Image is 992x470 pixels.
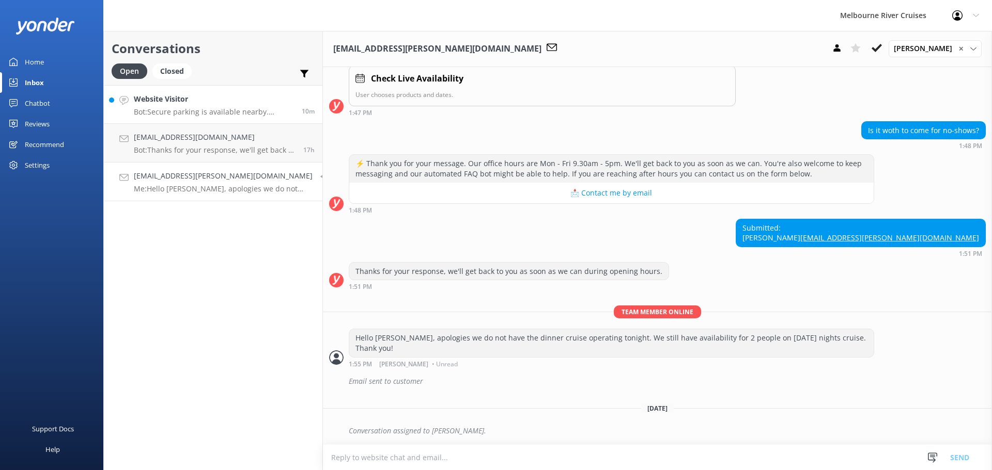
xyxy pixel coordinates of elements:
h3: [EMAIL_ADDRESS][PERSON_NAME][DOMAIN_NAME] [333,42,541,56]
button: 📩 Contact me by email [349,183,874,203]
p: User chooses products and dates. [355,90,729,100]
a: Closed [152,65,197,76]
div: Assign User [889,40,982,57]
a: Website VisitorBot:Secure parking is available nearby. [PERSON_NAME][GEOGRAPHIC_DATA] has two con... [104,85,322,124]
div: Hello [PERSON_NAME], apologies we do not have the dinner cruise operating tonight. We still have ... [349,329,874,356]
div: Aug 20 2025 01:47pm (UTC +10:00) Australia/Sydney [349,109,736,116]
img: yonder-white-logo.png [16,18,75,35]
div: Is it woth to come for no-shows? [862,122,985,139]
div: Help [45,439,60,460]
h4: Check Live Availability [371,72,463,86]
div: Chatbot [25,93,50,114]
div: Aug 20 2025 01:55pm (UTC +10:00) Australia/Sydney [349,360,874,367]
div: Email sent to customer [349,372,986,390]
p: Bot: Thanks for your response, we'll get back to you as soon as we can during opening hours. [134,145,296,155]
strong: 1:51 PM [349,284,372,290]
div: Recommend [25,134,64,155]
strong: 1:48 PM [959,143,982,149]
div: Aug 20 2025 01:48pm (UTC +10:00) Australia/Sydney [349,206,874,214]
div: Aug 20 2025 01:51pm (UTC +10:00) Australia/Sydney [736,250,986,257]
h4: [EMAIL_ADDRESS][DOMAIN_NAME] [134,132,296,143]
p: Me: Hello [PERSON_NAME], apologies we do not have the dinner cruise operating tonight. We still h... [134,184,313,193]
div: Conversation assigned to [PERSON_NAME]. [349,422,986,440]
div: Home [25,52,44,72]
div: Aug 20 2025 01:48pm (UTC +10:00) Australia/Sydney [861,142,986,149]
span: ✕ [958,44,964,54]
div: Support Docs [32,418,74,439]
p: Bot: Secure parking is available nearby. [PERSON_NAME][GEOGRAPHIC_DATA] has two convenient locati... [134,107,294,117]
div: ⚡ Thank you for your message. Our office hours are Mon - Fri 9.30am - 5pm. We'll get back to you ... [349,155,874,182]
span: Aug 21 2025 09:41pm (UTC +10:00) Australia/Sydney [303,145,315,154]
span: Aug 22 2025 02:54pm (UTC +10:00) Australia/Sydney [302,107,315,116]
span: • Unread [432,361,458,367]
h4: [EMAIL_ADDRESS][PERSON_NAME][DOMAIN_NAME] [134,170,313,182]
strong: 1:48 PM [349,207,372,214]
div: Aug 20 2025 01:51pm (UTC +10:00) Australia/Sydney [349,283,669,290]
div: Thanks for your response, we'll get back to you as soon as we can during opening hours. [349,263,669,280]
a: Open [112,65,152,76]
div: Reviews [25,114,50,134]
a: [EMAIL_ADDRESS][PERSON_NAME][DOMAIN_NAME]Me:Hello [PERSON_NAME], apologies we do not have the din... [104,163,322,201]
div: Inbox [25,72,44,93]
strong: 1:47 PM [349,110,372,116]
strong: 1:55 PM [349,361,372,367]
a: [EMAIL_ADDRESS][PERSON_NAME][DOMAIN_NAME] [800,233,979,242]
div: Settings [25,155,50,175]
span: Team member online [614,305,701,318]
span: [PERSON_NAME] [894,43,958,54]
span: [PERSON_NAME] [379,361,428,367]
span: [DATE] [641,404,674,413]
div: Closed [152,63,192,79]
div: Submitted: [PERSON_NAME] [736,219,985,247]
a: [EMAIL_ADDRESS][DOMAIN_NAME]Bot:Thanks for your response, we'll get back to you as soon as we can... [104,124,322,163]
div: 2025-08-20T03:59:21.880 [329,372,986,390]
h4: Website Visitor [134,93,294,105]
strong: 1:51 PM [959,251,982,257]
h2: Conversations [112,39,315,58]
div: 2025-08-22T04:32:46.346 [329,422,986,440]
div: Open [112,63,147,79]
